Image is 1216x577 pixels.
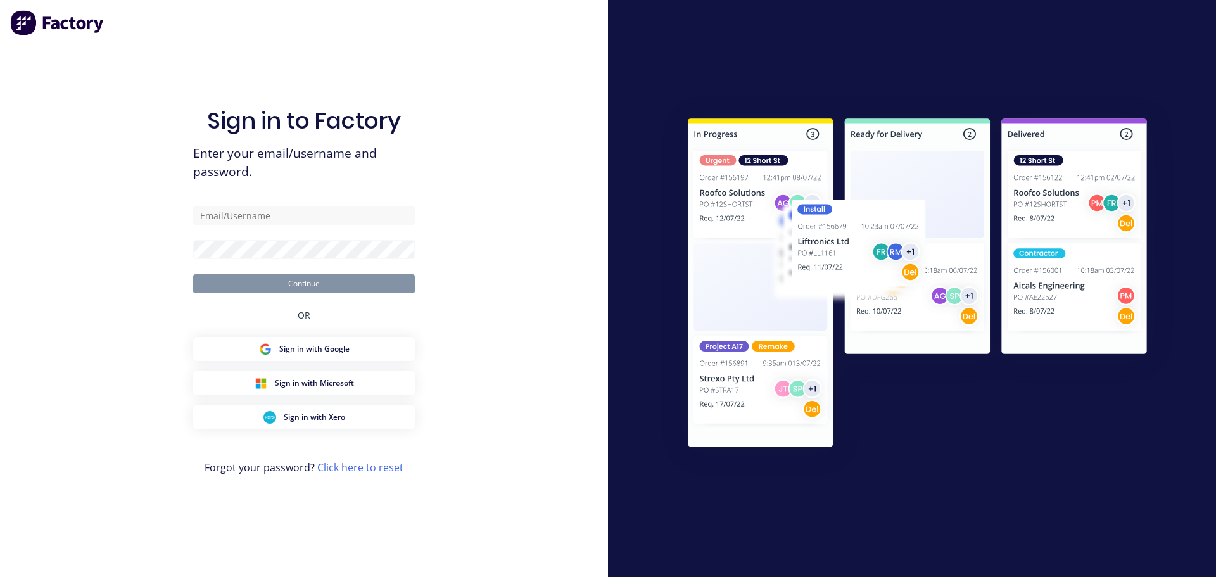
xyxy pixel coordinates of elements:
[193,144,415,181] span: Enter your email/username and password.
[298,293,310,337] div: OR
[317,460,403,474] a: Click here to reset
[193,337,415,361] button: Google Sign inSign in with Google
[660,93,1175,477] img: Sign in
[193,371,415,395] button: Microsoft Sign inSign in with Microsoft
[275,377,354,389] span: Sign in with Microsoft
[259,343,272,355] img: Google Sign in
[284,412,345,423] span: Sign in with Xero
[193,274,415,293] button: Continue
[255,377,267,390] img: Microsoft Sign in
[207,107,401,134] h1: Sign in to Factory
[193,405,415,429] button: Xero Sign inSign in with Xero
[263,411,276,424] img: Xero Sign in
[193,206,415,225] input: Email/Username
[10,10,105,35] img: Factory
[279,343,350,355] span: Sign in with Google
[205,460,403,475] span: Forgot your password?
